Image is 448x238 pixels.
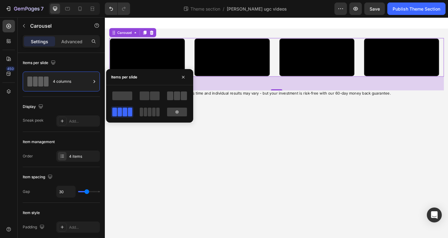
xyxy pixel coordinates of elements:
div: Gap [23,189,30,194]
div: Item spacing [23,173,54,181]
iframe: Design area [105,17,448,238]
div: Undo/Redo [105,2,130,15]
span: Save [370,6,380,12]
p: Healthy skin takes time and individual results may vary - but your investment is risk-free with o... [5,80,368,85]
span: Theme section [189,6,222,12]
button: 7 [2,2,46,15]
div: Sneak peek [23,118,44,123]
div: Carousel [12,14,30,19]
div: Items per slide [23,59,57,67]
div: Open Intercom Messenger [427,208,442,222]
div: Order [23,153,33,159]
button: Save [364,2,385,15]
button: Publish Theme Section [387,2,446,15]
div: Padding [23,223,46,231]
div: Items per slide [111,74,137,80]
div: 4 columns [53,74,91,89]
video: Video [282,23,363,64]
span: / [223,6,224,12]
div: Add... [69,225,98,230]
video: Video [190,23,271,64]
p: Carousel [30,22,83,30]
input: Auto [57,186,75,197]
p: 7 [41,5,44,12]
div: Item management [23,139,55,145]
div: Add... [69,119,98,124]
div: 4 items [69,154,98,159]
div: 450 [6,66,15,71]
div: Publish Theme Section [393,6,440,12]
span: [PERSON_NAME] ugc videos [227,6,287,12]
div: Item style [23,210,40,216]
div: Display [23,103,44,111]
p: Settings [31,38,48,45]
p: Advanced [61,38,82,45]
